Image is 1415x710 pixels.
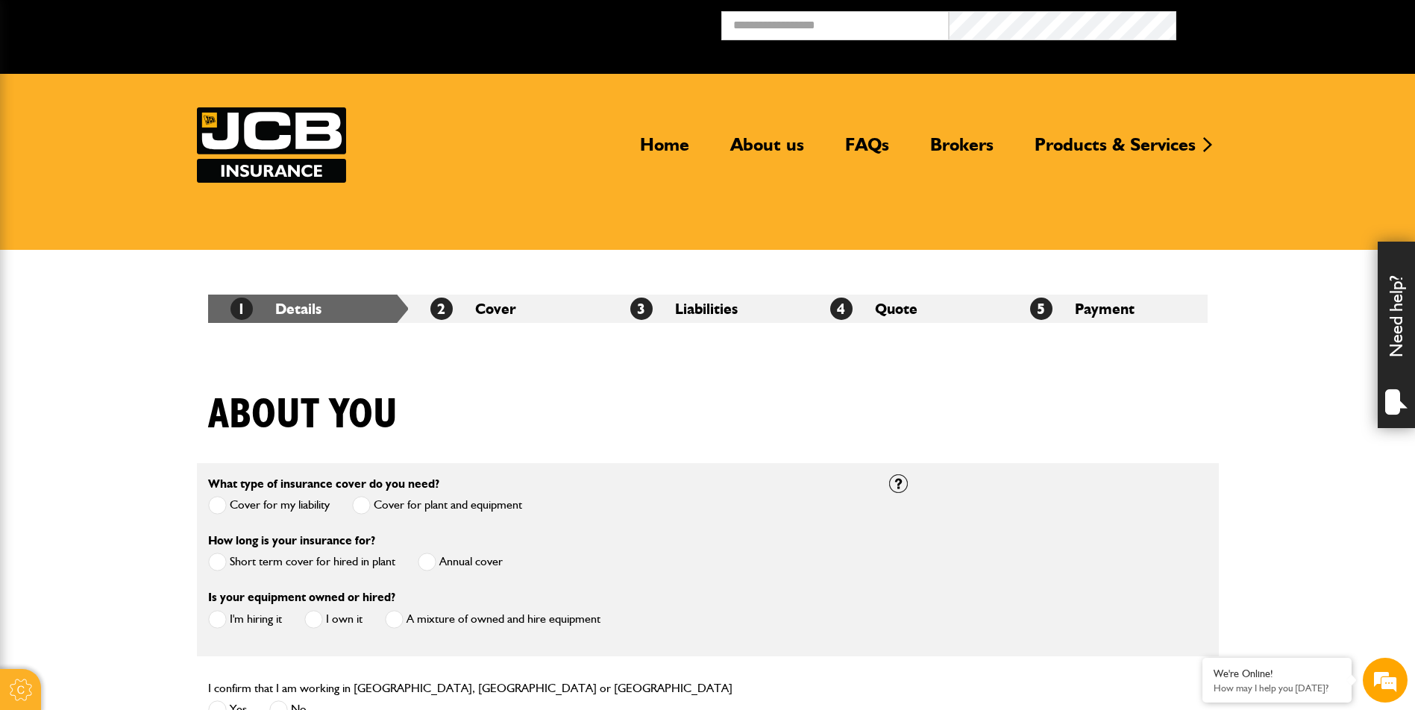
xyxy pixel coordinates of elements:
label: I confirm that I am working in [GEOGRAPHIC_DATA], [GEOGRAPHIC_DATA] or [GEOGRAPHIC_DATA] [208,682,732,694]
a: Brokers [919,133,1005,168]
label: How long is your insurance for? [208,535,375,547]
label: I own it [304,610,363,629]
label: Short term cover for hired in plant [208,553,395,571]
label: Annual cover [418,553,503,571]
label: Is your equipment owned or hired? [208,591,395,603]
a: Home [629,133,700,168]
a: Products & Services [1023,133,1207,168]
li: Liabilities [608,295,808,323]
a: About us [719,133,815,168]
a: JCB Insurance Services [197,107,346,183]
label: A mixture of owned and hire equipment [385,610,600,629]
label: Cover for plant and equipment [352,496,522,515]
li: Details [208,295,408,323]
li: Quote [808,295,1008,323]
label: I'm hiring it [208,610,282,629]
button: Broker Login [1176,11,1404,34]
span: 3 [630,298,653,320]
li: Cover [408,295,608,323]
span: 2 [430,298,453,320]
h1: About you [208,390,398,440]
div: We're Online! [1214,667,1340,680]
li: Payment [1008,295,1208,323]
div: Need help? [1378,242,1415,428]
label: What type of insurance cover do you need? [208,478,439,490]
span: 1 [230,298,253,320]
p: How may I help you today? [1214,682,1340,694]
span: 5 [1030,298,1052,320]
img: JCB Insurance Services logo [197,107,346,183]
label: Cover for my liability [208,496,330,515]
span: 4 [830,298,853,320]
a: FAQs [834,133,900,168]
